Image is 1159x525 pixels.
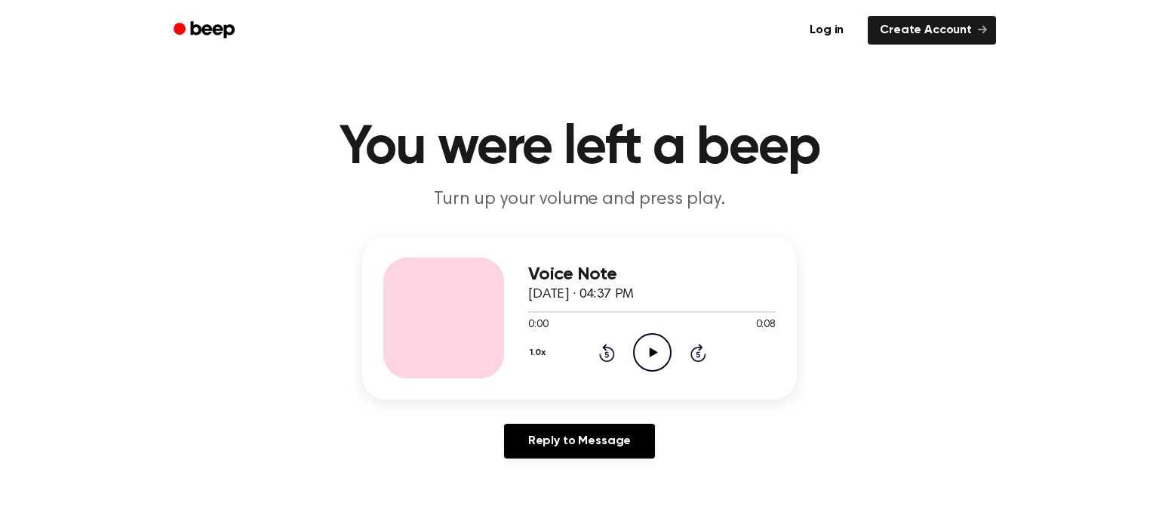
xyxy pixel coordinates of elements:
[528,288,634,301] span: [DATE] · 04:37 PM
[504,424,655,459] a: Reply to Message
[868,16,996,45] a: Create Account
[290,187,869,212] p: Turn up your volume and press play.
[528,264,776,285] h3: Voice Note
[528,340,551,366] button: 1.0x
[193,121,966,175] h1: You were left a beep
[795,13,859,48] a: Log in
[756,317,776,333] span: 0:08
[163,16,248,45] a: Beep
[528,317,548,333] span: 0:00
